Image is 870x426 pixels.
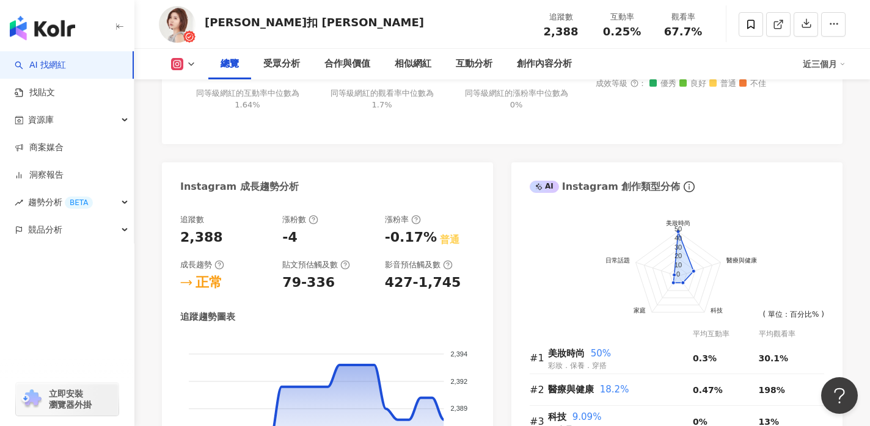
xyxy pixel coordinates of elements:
div: 成長趨勢 [180,259,224,270]
div: 漲粉數 [282,214,318,225]
span: 2,388 [544,25,579,38]
span: 醫療與健康 [548,384,594,395]
span: 0% [510,100,523,109]
iframe: Help Scout Beacon - Open [821,377,858,414]
div: #1 [530,350,548,366]
div: 總覽 [221,57,239,71]
span: 資源庫 [28,106,54,134]
div: [PERSON_NAME]扣 [PERSON_NAME] [205,15,424,30]
span: rise [15,198,23,207]
a: 找貼文 [15,87,55,99]
span: 0.47% [693,385,723,395]
text: 科技 [711,306,723,313]
div: 追蹤數 [538,11,584,23]
a: searchAI 找網紅 [15,59,66,71]
span: 良好 [679,79,706,88]
div: AI [530,181,559,193]
span: 不佳 [739,79,766,88]
span: 0.25% [603,26,641,38]
div: 79-336 [282,273,335,292]
div: 影音預估觸及數 [385,259,453,270]
div: 受眾分析 [263,57,300,71]
div: 正常 [196,273,222,292]
text: 30 [674,243,682,250]
span: 1.7% [371,100,392,109]
div: 貼文預估觸及數 [282,259,350,270]
div: 追蹤數 [180,214,204,225]
span: 198% [759,385,785,395]
div: 同等級網紅的漲粉率中位數為 [463,88,570,110]
div: 創作內容分析 [517,57,572,71]
div: 427-1,745 [385,273,461,292]
span: 30.1% [759,353,789,363]
span: 美妝時尚 [548,348,585,359]
text: 40 [674,234,682,242]
div: -0.17% [385,228,437,247]
text: 醫療與健康 [726,257,757,264]
text: 日常話題 [605,257,629,264]
tspan: 2,394 [450,350,467,357]
span: info-circle [682,179,696,194]
a: 洞察報告 [15,169,64,181]
div: Instagram 成長趨勢分析 [180,180,299,193]
div: 2,388 [180,228,223,247]
text: 50 [674,225,682,233]
a: 商案媒合 [15,142,64,154]
div: 合作與價值 [324,57,370,71]
div: Instagram 創作類型分佈 [530,180,680,193]
span: 50% [591,348,611,359]
span: 立即安裝 瀏覽器外掛 [49,388,92,410]
img: chrome extension [20,389,43,409]
span: 科技 [548,411,566,422]
div: 相似網紅 [395,57,431,71]
div: 觀看率 [660,11,706,23]
text: 10 [674,261,682,269]
span: 彩妝．保養．穿搭 [548,361,607,370]
span: 18.2% [600,384,629,395]
div: 同等級網紅的互動率中位數為 [194,88,301,110]
div: 同等級網紅的觀看率中位數為 [329,88,436,110]
div: #2 [530,382,548,397]
tspan: 2,389 [450,405,467,412]
span: 67.7% [664,26,702,38]
img: KOL Avatar [159,6,196,43]
div: 互動分析 [456,57,492,71]
a: chrome extension立即安裝 瀏覽器外掛 [16,383,119,416]
span: 1.64% [235,100,260,109]
div: 互動率 [599,11,645,23]
span: 0.3% [693,353,717,363]
span: 競品分析 [28,216,62,244]
span: 普通 [709,79,736,88]
div: 普通 [440,233,459,247]
text: 20 [674,252,682,259]
tspan: 2,392 [450,377,467,384]
div: 近三個月 [803,54,846,74]
div: 追蹤趨勢圖表 [180,311,235,323]
img: logo [10,16,75,40]
span: 9.09% [572,411,602,422]
text: 家庭 [634,306,646,313]
div: 平均互動率 [693,328,758,340]
div: 平均觀看率 [759,328,824,340]
div: -4 [282,228,297,247]
div: BETA [65,197,93,209]
span: 趨勢分析 [28,189,93,216]
div: 漲粉率 [385,214,421,225]
text: 0 [676,270,680,277]
text: 美妝時尚 [666,220,690,226]
span: 優秀 [649,79,676,88]
div: 成效等級 ： [596,79,824,88]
